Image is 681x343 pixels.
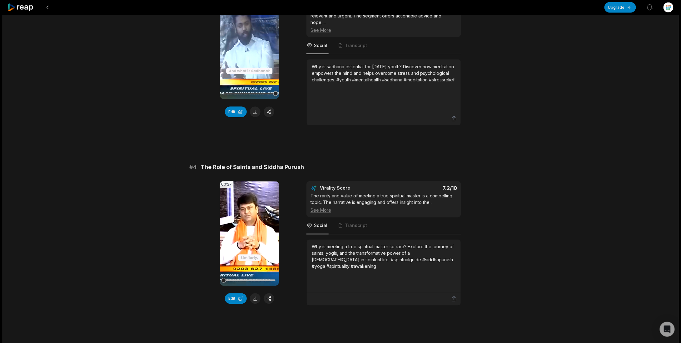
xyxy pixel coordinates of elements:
[311,6,457,33] div: Addressing youth mental health through spiritual practice is both relevant and urgent. The segmen...
[312,63,456,83] div: Why is sadhana essential for [DATE] youth? Discover how meditation empowers the mind and helps ov...
[314,42,327,49] span: Social
[314,223,327,229] span: Social
[311,193,457,214] div: The rarity and value of meeting a true spiritual master is a compelling topic. The narrative is e...
[311,207,457,214] div: See More
[390,185,457,191] div: 7.2 /10
[345,42,367,49] span: Transcript
[201,163,304,172] span: The Role of Saints and Siddha Purush
[220,181,279,286] video: Your browser does not support mp4 format.
[320,185,387,191] div: Virality Score
[306,218,461,234] nav: Tabs
[225,107,247,117] button: Edit
[660,322,675,337] div: Open Intercom Messenger
[306,37,461,54] nav: Tabs
[225,293,247,304] button: Edit
[189,163,197,172] span: # 4
[604,2,636,13] button: Upgrade
[311,27,457,33] div: See More
[312,244,456,270] div: Why is meeting a true spiritual master so rare? Explore the journey of saints, yogis, and the tra...
[345,223,367,229] span: Transcript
